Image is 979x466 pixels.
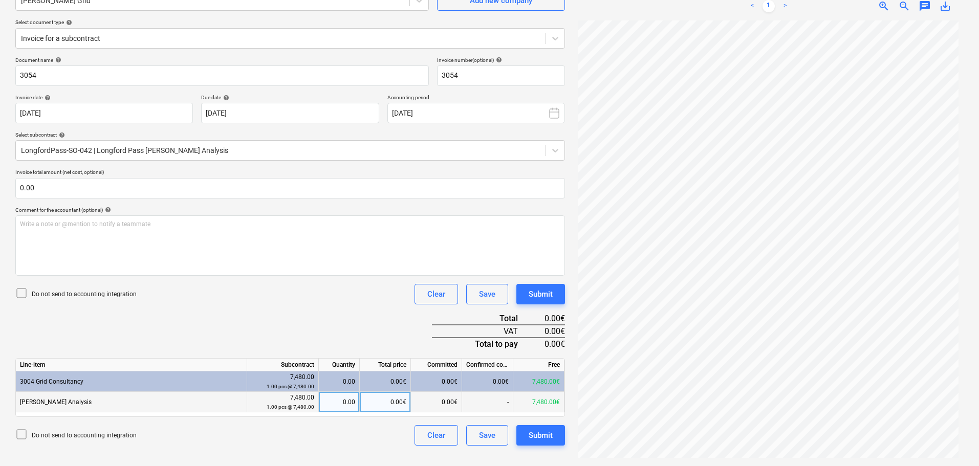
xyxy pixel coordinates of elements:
div: Clear [427,287,445,301]
div: Confirmed costs [462,359,513,371]
div: Line-item [16,359,247,371]
span: BESS Analysis [20,398,92,406]
div: Document name [15,57,429,63]
div: 0.00€ [534,313,565,325]
div: Clear [427,429,445,442]
span: help [53,57,61,63]
div: Subcontract [247,359,319,371]
span: help [57,132,65,138]
input: Due date not specified [201,103,379,123]
p: Invoice total amount (net cost, optional) [15,169,565,177]
div: 0.00€ [360,392,411,412]
div: Submit [529,287,553,301]
input: Invoice number [437,65,565,86]
div: 7,480.00 [251,393,314,412]
iframe: Chat Widget [928,417,979,466]
div: 0.00 [323,371,355,392]
div: 0.00€ [411,392,462,412]
span: help [64,19,72,26]
button: Save [466,284,508,304]
div: Total to pay [432,338,534,350]
div: Due date [201,94,379,101]
button: Save [466,425,508,446]
small: 1.00 pcs @ 7,480.00 [267,384,314,389]
div: 7,480.00€ [513,371,564,392]
span: help [103,207,111,213]
div: 0.00€ [360,371,411,392]
div: 7,480.00 [251,372,314,391]
button: [DATE] [387,103,565,123]
p: Do not send to accounting integration [32,431,137,440]
div: 0.00€ [534,338,565,350]
div: Save [479,287,495,301]
div: VAT [432,325,534,338]
div: Select document type [15,19,565,26]
div: Submit [529,429,553,442]
div: 0.00€ [462,371,513,392]
button: Clear [415,425,458,446]
span: help [494,57,502,63]
span: help [42,95,51,101]
button: Submit [516,284,565,304]
button: Submit [516,425,565,446]
span: help [221,95,229,101]
div: Free [513,359,564,371]
div: Invoice date [15,94,193,101]
div: 7,480.00€ [513,392,564,412]
small: 1.00 pcs @ 7,480.00 [267,404,314,410]
div: Total [432,313,534,325]
div: 0.00 [323,392,355,412]
div: Total price [360,359,411,371]
div: 0.00€ [411,371,462,392]
span: 3004 Grid Consultancy [20,378,83,385]
input: Invoice date not specified [15,103,193,123]
input: Invoice total amount (net cost, optional) [15,178,565,198]
div: Save [479,429,495,442]
button: Clear [415,284,458,304]
div: Comment for the accountant (optional) [15,207,565,213]
div: - [462,392,513,412]
div: Quantity [319,359,360,371]
p: Do not send to accounting integration [32,290,137,299]
div: 0.00€ [534,325,565,338]
div: Committed [411,359,462,371]
p: Accounting period [387,94,565,103]
div: Invoice number (optional) [437,57,565,63]
div: Select subcontract [15,131,565,138]
input: Document name [15,65,429,86]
